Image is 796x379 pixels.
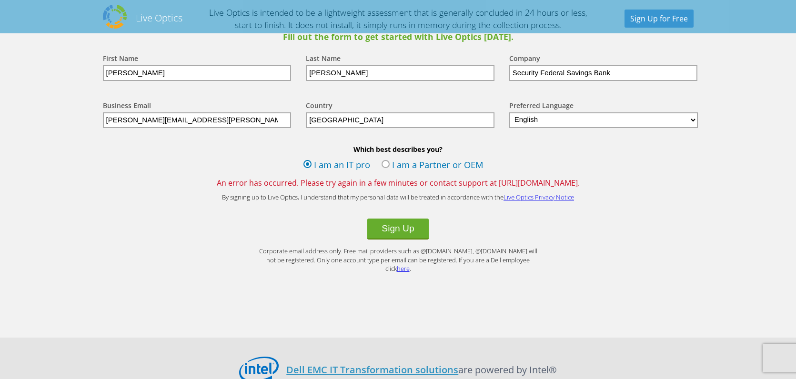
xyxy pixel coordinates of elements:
p: Corporate email address only. Free mail providers such as @[DOMAIN_NAME], @[DOMAIN_NAME] will not... [255,247,541,273]
a: Sign Up for Free [625,10,694,28]
label: Last Name [306,54,341,65]
button: Sign Up [367,219,428,239]
input: Start typing to search for a country [306,112,494,128]
b: Which best describes you? [93,145,703,154]
label: Company [509,54,540,65]
span: Fill out the form to get started with Live Optics [DATE]. [208,31,589,43]
a: here [397,264,410,273]
label: Country [306,101,333,112]
img: Dell Dpack [103,5,127,29]
h2: Live Optics [136,11,182,24]
p: are powered by Intel® [286,363,557,377]
label: Preferred Language [509,101,574,112]
span: An error has occurred. Please try again in a few minutes or contact support at [URL][DOMAIN_NAME]. [93,178,703,188]
p: By signing up to Live Optics, I understand that my personal data will be treated in accordance wi... [208,193,589,202]
label: Business Email [103,101,151,112]
label: First Name [103,54,138,65]
a: Live Optics Privacy Notice [504,193,574,201]
label: I am a Partner or OEM [382,159,484,173]
label: I am an IT pro [303,159,370,173]
a: Dell EMC IT Transformation solutions [286,363,458,376]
